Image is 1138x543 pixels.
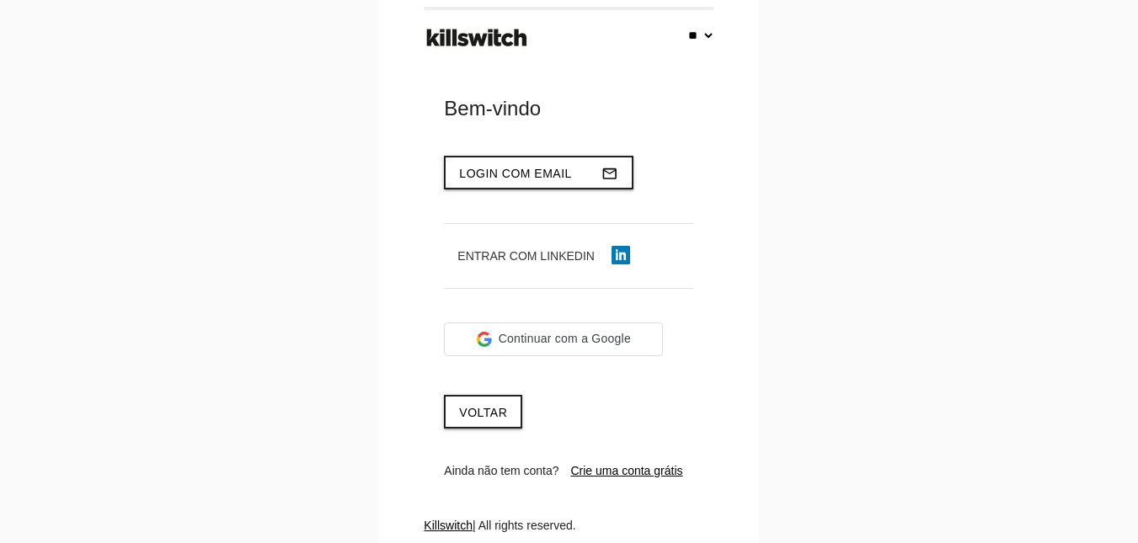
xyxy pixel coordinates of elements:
[444,395,522,429] a: Voltar
[444,156,633,189] button: Login com emailmail_outline
[444,95,693,122] div: Bem-vindo
[601,157,618,189] i: mail_outline
[499,330,631,348] span: Continuar com a Google
[457,249,595,263] span: Entrar com LinkedIn
[459,167,572,180] span: Login com email
[423,23,531,53] img: ks-logo-black-footer.png
[444,322,663,356] div: Continuar com a Google
[612,246,630,264] img: linkedin-icon.png
[444,241,644,271] button: Entrar com LinkedIn
[424,519,473,532] a: Killswitch
[570,464,682,477] a: Crie uma conta grátis
[444,464,558,477] span: Ainda não tem conta?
